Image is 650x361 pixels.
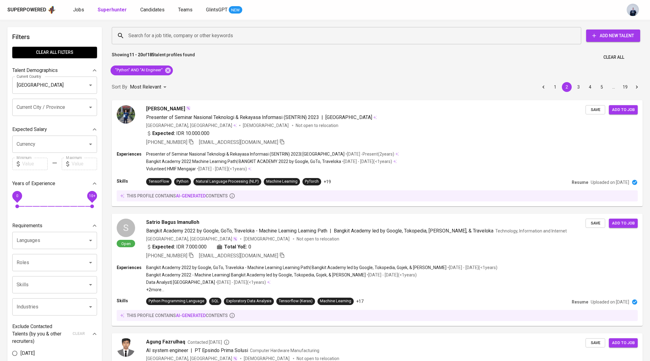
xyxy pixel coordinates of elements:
[146,219,199,226] span: Satrio Bagus Imanulloh
[229,7,242,13] span: NEW
[112,52,195,63] p: Showing of talent profiles found
[320,298,351,304] div: Machine Learning
[86,236,95,245] button: Open
[146,166,196,172] p: Volunteer | HMIF Mengajar
[550,82,560,92] button: Go to page 1
[586,105,605,115] button: Save
[117,264,146,271] p: Experiences
[98,6,128,14] a: Superhunter
[146,287,497,293] p: +2 more ...
[146,347,188,353] span: AI system engineer
[86,280,95,289] button: Open
[127,193,228,199] p: this profile contains contents
[591,299,629,305] p: Uploaded on [DATE]
[146,130,209,137] div: IDR 10.000.000
[86,81,95,89] button: Open
[12,47,97,58] button: Clear All filters
[330,227,331,235] span: |
[572,299,588,305] p: Resume
[612,106,635,113] span: Add to job
[147,52,154,57] b: 185
[212,298,219,304] div: SQL
[603,54,624,61] span: Clear All
[117,338,135,357] img: ce8f1b61402d57b8b5f1c871266cf83b.jpg
[152,130,175,137] b: Expected:
[12,220,97,232] div: Requirements
[243,122,290,129] span: [DEMOGRAPHIC_DATA]
[609,105,638,115] button: Add to job
[72,158,97,170] input: Value
[146,105,185,113] span: [PERSON_NAME]
[129,52,143,57] b: 11 - 20
[127,312,228,319] p: this profile contains contents
[589,106,602,113] span: Save
[146,236,238,242] div: [GEOGRAPHIC_DATA], [GEOGRAPHIC_DATA]
[589,220,602,227] span: Save
[12,32,97,42] h6: Filters
[632,82,642,92] button: Go to next page
[73,7,84,13] span: Jobs
[224,339,230,345] svg: By Batam recruiter
[585,82,595,92] button: Go to page 4
[266,179,298,184] div: Machine Learning
[206,6,242,14] a: GlintsGPT NEW
[612,220,635,227] span: Add to job
[215,279,266,285] p: • [DATE] - [DATE] ( <1 years )
[196,166,247,172] p: • [DATE] - [DATE] ( <1 years )
[146,253,187,259] span: [PHONE_NUMBER]
[495,228,567,233] span: Technology, Information and Internet
[146,139,187,145] span: [PHONE_NUMBER]
[117,298,146,304] p: Skills
[176,313,206,318] span: AI-generated
[609,338,638,348] button: Add to job
[146,338,185,346] span: Agung Fazrulhaq
[86,140,95,149] button: Open
[140,6,166,14] a: Candidates
[7,5,56,14] a: Superpoweredapp logo
[609,84,618,90] div: …
[177,179,189,184] div: Python
[12,64,97,77] div: Talent Demographics
[186,106,191,111] img: magic_wand.svg
[140,7,165,13] span: Candidates
[248,243,251,251] span: 0
[199,139,278,145] span: [EMAIL_ADDRESS][DOMAIN_NAME]
[199,253,278,259] span: [EMAIL_ADDRESS][DOMAIN_NAME]
[233,356,238,361] img: magic_wand.svg
[130,83,161,91] p: Most Relevant
[12,323,97,345] div: Exclude Contacted Talents (by you & other recruiters)clear
[146,264,446,271] p: Bangkit Academy 2022 by Google, GoTo, Traveloka - Machine Learning Learning Path | Bangkit Academ...
[149,298,204,304] div: Python Programming Language
[601,52,627,63] button: Clear All
[356,298,364,304] p: +17
[117,219,135,237] div: S
[152,243,175,251] b: Expected:
[12,123,97,136] div: Expected Salary
[146,272,366,278] p: Bangkit Academy 2022 - Machine Learning | Bangkit Academy led by Google, Tokopedia, Gojek, & [PER...
[612,339,635,347] span: Add to job
[146,114,319,120] span: Presenter of Seminar Nasional Teknologi & Rekayasa Informasi (SENTRIN) 2023
[117,178,146,184] p: Skills
[195,347,248,353] span: PT Epsindo Prima Solusi
[244,236,290,242] span: [DEMOGRAPHIC_DATA]
[22,158,48,170] input: Value
[539,82,548,92] button: Go to previous page
[12,126,47,133] p: Expected Salary
[117,105,135,124] img: edf31a30fac061e76e037a30253984ec.jpg
[321,114,323,121] span: |
[7,6,46,14] div: Superpowered
[589,339,602,347] span: Save
[196,179,259,184] div: Natural Language Processing (NLP)
[627,4,639,16] img: annisa@glints.com
[620,82,630,92] button: Go to page 19
[149,179,169,184] div: TensorFlow
[48,5,56,14] img: app logo
[591,179,629,185] p: Uploaded on [DATE]
[111,67,166,73] span: "Python" AND "AI Engineer"
[574,82,583,92] button: Go to page 3
[12,323,69,345] p: Exclude Contacted Talents (by you & other recruiters)
[112,83,127,91] p: Sort By
[562,82,572,92] button: page 2
[117,151,146,157] p: Experiences
[21,350,35,357] span: [DATE]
